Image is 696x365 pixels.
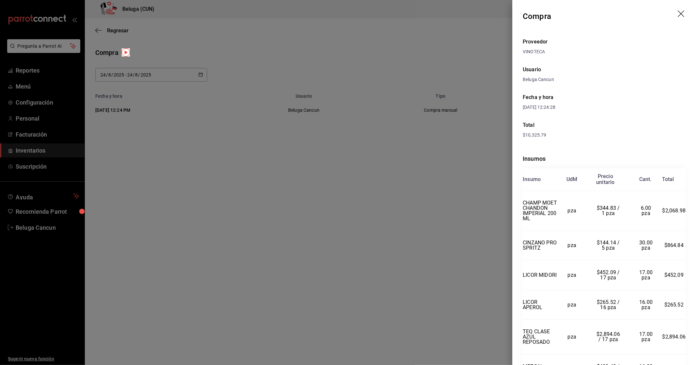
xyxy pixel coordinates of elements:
span: $265.52 [664,302,684,308]
div: Insumo [523,176,541,182]
span: $452.09 / 17 pza [597,269,621,281]
span: $864.84 [664,242,684,248]
td: pza [557,290,587,320]
span: 16.00 pza [639,299,654,310]
span: $144.14 / 5 pza [597,240,621,251]
td: pza [557,231,587,260]
span: $452.09 [664,272,684,278]
span: 6.00 pza [641,205,653,216]
td: pza [557,191,587,231]
span: 30.00 pza [639,240,654,251]
div: Proveedor [523,38,686,46]
td: CHAMP MOET CHANDON IMPERIAL 200 ML [523,191,557,231]
span: $10,325.79 [523,132,546,138]
img: Tooltip marker [122,48,130,57]
div: Compra [523,10,551,22]
div: Cant. [639,176,652,182]
td: TEQ CLASE AZUL REPOSADO [523,320,557,355]
div: Usuario [523,66,686,74]
span: 17.00 pza [639,331,654,342]
div: VINOTECA [523,48,686,55]
div: Beluga Cancun [523,76,686,83]
div: Total [662,176,674,182]
td: pza [557,260,587,290]
button: drag [678,10,686,18]
span: $344.83 / 1 pza [597,205,621,216]
div: UdM [566,176,578,182]
span: $2,068.98 [662,207,686,214]
span: 17.00 pza [639,269,654,281]
td: LICOR APEROL [523,290,557,320]
span: $2,894.06 [662,334,686,340]
span: $2,894.06 / 17 pza [596,331,621,342]
span: $265.52 / 16 pza [597,299,621,310]
td: LICOR MIDORI [523,260,557,290]
div: Total [523,121,686,129]
td: pza [557,320,587,355]
div: Insumos [523,154,686,163]
div: [DATE] 12:24:28 [523,104,604,111]
div: Precio unitario [596,174,614,185]
div: Fecha y hora [523,93,604,101]
td: CINZANO PRO SPRITZ [523,231,557,260]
